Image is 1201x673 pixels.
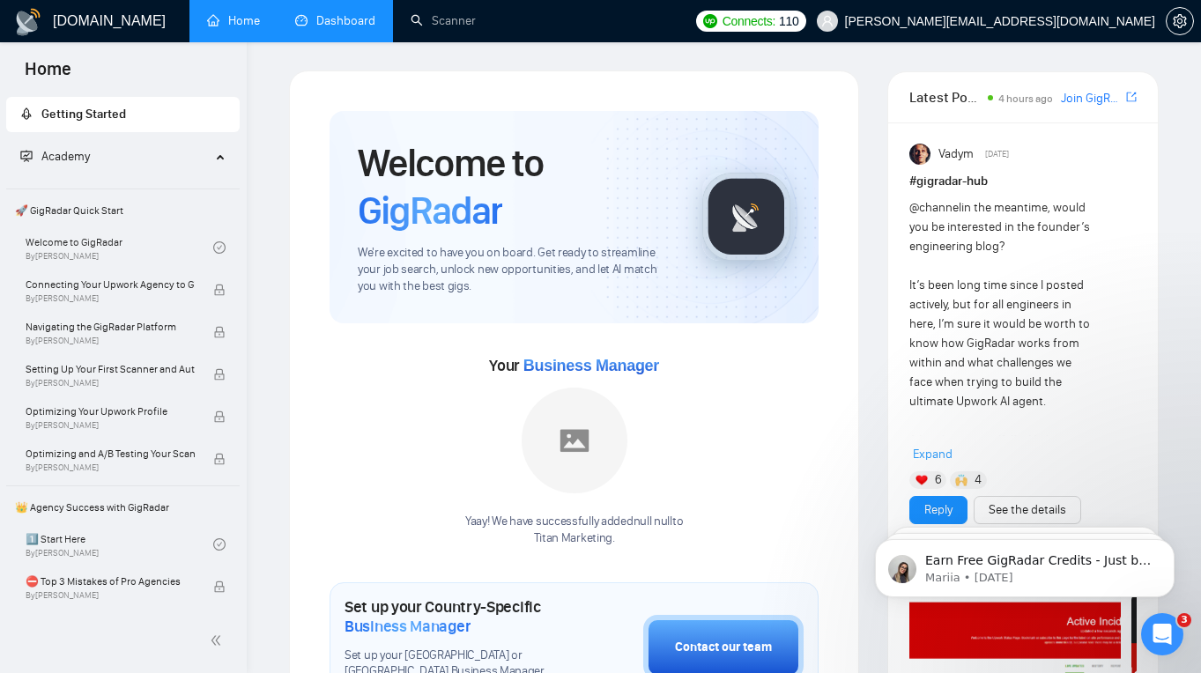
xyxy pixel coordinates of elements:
[8,490,238,525] span: 👑 Agency Success with GigRadar
[26,276,195,293] span: Connecting Your Upwork Agency to GigRadar
[213,368,226,381] span: lock
[675,638,772,657] div: Contact our team
[703,14,717,28] img: upwork-logo.png
[213,453,226,465] span: lock
[358,139,674,234] h1: Welcome to
[821,15,834,27] span: user
[213,410,226,423] span: lock
[26,293,195,304] span: By [PERSON_NAME]
[985,146,1009,162] span: [DATE]
[411,13,476,28] a: searchScanner
[1141,613,1183,655] iframe: Intercom live chat
[26,403,195,420] span: Optimizing Your Upwork Profile
[913,447,953,462] span: Expand
[26,525,213,564] a: 1️⃣ Start HereBy[PERSON_NAME]
[909,86,982,108] span: Latest Posts from the GigRadar Community
[345,597,555,636] h1: Set up your Country-Specific
[909,496,967,524] button: Reply
[1126,89,1137,106] a: export
[26,573,195,590] span: ⛔ Top 3 Mistakes of Pro Agencies
[489,356,659,375] span: Your
[26,462,195,473] span: By [PERSON_NAME]
[955,474,967,486] img: 🙌
[975,471,982,489] span: 4
[916,474,928,486] img: ❤️
[345,617,471,636] span: Business Manager
[909,200,961,215] span: @channel
[974,496,1081,524] button: See the details
[465,514,683,547] div: Yaay! We have successfully added null null to
[41,149,90,164] span: Academy
[1166,14,1194,28] a: setting
[8,193,238,228] span: 🚀 GigRadar Quick Start
[11,56,85,93] span: Home
[358,245,674,295] span: We're excited to have you on board. Get ready to streamline your job search, unlock new opportuni...
[26,590,195,601] span: By [PERSON_NAME]
[213,581,226,593] span: lock
[779,11,798,31] span: 110
[1177,613,1191,627] span: 3
[523,357,659,374] span: Business Manager
[295,13,375,28] a: dashboardDashboard
[465,530,683,547] p: Titan Marketing .
[989,500,1066,520] a: See the details
[938,144,974,164] span: Vadym
[26,378,195,388] span: By [PERSON_NAME]
[358,187,502,234] span: GigRadar
[998,92,1053,105] span: 4 hours ago
[20,150,33,162] span: fund-projection-screen
[210,632,227,649] span: double-left
[213,326,226,338] span: lock
[849,502,1201,625] iframe: Intercom notifications message
[77,51,304,485] span: Earn Free GigRadar Credits - Just by Sharing Your Story! 💬 Want more credits for sending proposal...
[909,144,930,165] img: Vadym
[909,172,1137,191] h1: # gigradar-hub
[14,8,42,36] img: logo
[702,173,790,261] img: gigradar-logo.png
[20,107,33,120] span: rocket
[522,388,627,493] img: placeholder.png
[77,68,304,84] p: Message from Mariia, sent 6w ago
[723,11,775,31] span: Connects:
[26,420,195,431] span: By [PERSON_NAME]
[1166,7,1194,35] button: setting
[924,500,953,520] a: Reply
[26,318,195,336] span: Navigating the GigRadar Platform
[6,97,240,132] li: Getting Started
[26,336,195,346] span: By [PERSON_NAME]
[26,360,195,378] span: Setting Up Your First Scanner and Auto-Bidder
[1167,14,1193,28] span: setting
[935,471,942,489] span: 6
[207,13,260,28] a: homeHome
[1126,90,1137,104] span: export
[213,284,226,296] span: lock
[1061,89,1123,108] a: Join GigRadar Slack Community
[20,149,90,164] span: Academy
[213,538,226,551] span: check-circle
[213,241,226,254] span: check-circle
[26,228,213,267] a: Welcome to GigRadarBy[PERSON_NAME]
[41,107,126,122] span: Getting Started
[26,445,195,462] span: Optimizing and A/B Testing Your Scanner for Better Results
